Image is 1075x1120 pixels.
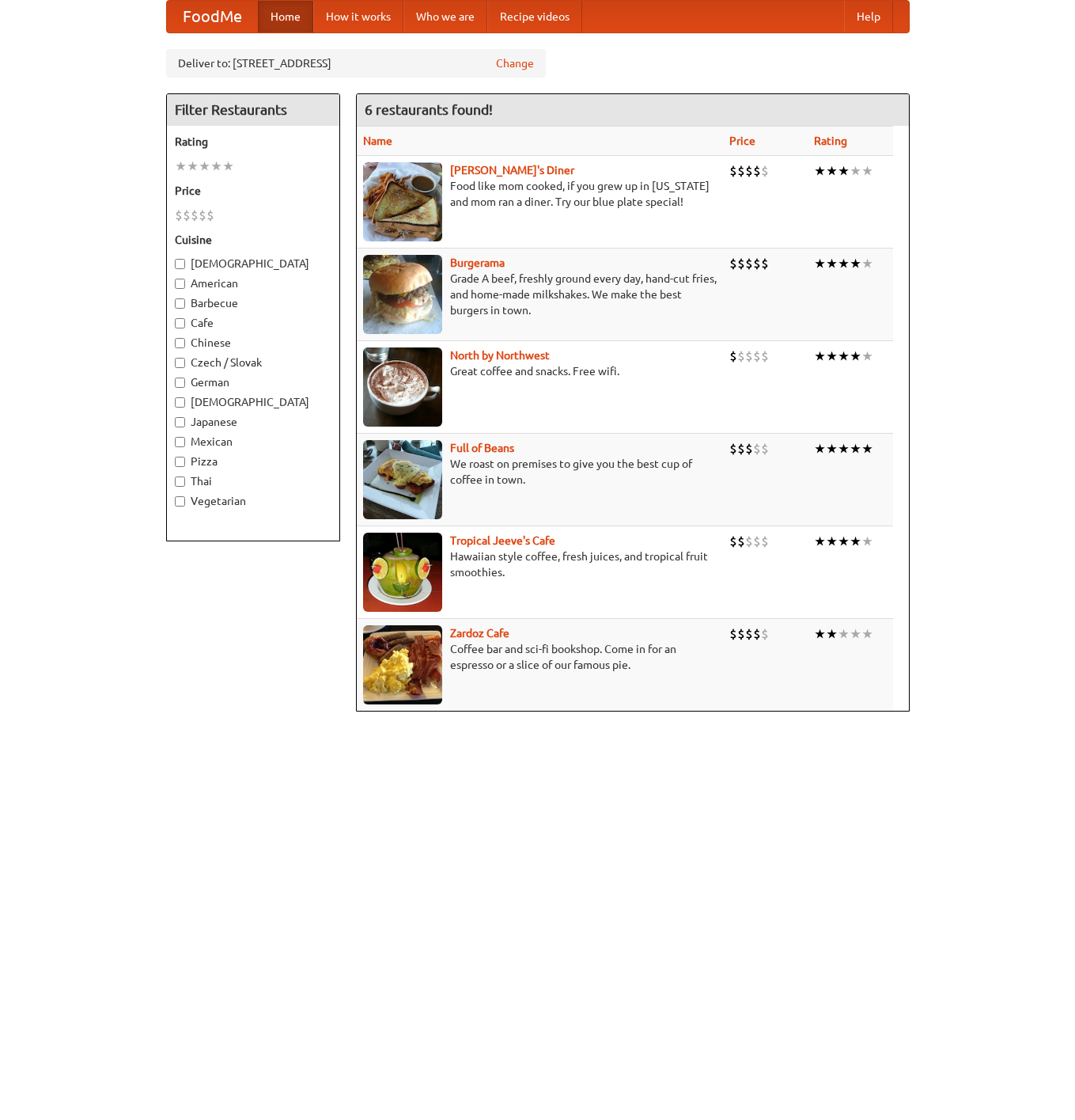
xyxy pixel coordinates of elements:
[175,355,331,370] label: Czech / Slovak
[450,349,550,362] b: North by Northwest
[363,363,717,379] p: Great coffee and snacks. Free wifi.
[210,158,222,175] li: ★
[175,374,331,390] label: German
[745,440,753,457] li: $
[450,534,555,547] a: Tropical Jeeve's Cafe
[850,255,861,272] li: ★
[826,255,838,272] li: ★
[363,625,442,704] img: zardoz.jpg
[753,533,761,550] li: $
[175,454,331,469] label: Pizza
[191,207,199,224] li: $
[737,255,745,272] li: $
[175,315,331,331] label: Cafe
[450,627,509,640] a: Zardoz Cafe
[737,533,745,550] li: $
[175,232,331,248] h5: Cuisine
[175,338,185,348] input: Chinese
[450,442,514,454] a: Full of Beans
[258,1,313,32] a: Home
[175,496,185,507] input: Vegetarian
[814,533,826,550] li: ★
[166,49,546,78] div: Deliver to: [STREET_ADDRESS]
[861,533,873,550] li: ★
[729,347,737,365] li: $
[814,162,826,180] li: ★
[199,158,210,175] li: ★
[363,549,717,580] p: Hawaiian style coffee, fresh juices, and tropical fruit smoothies.
[753,440,761,457] li: $
[365,102,493,117] ng-pluralize: 6 restaurants found!
[838,533,850,550] li: ★
[861,625,873,643] li: ★
[729,162,737,180] li: $
[761,347,769,365] li: $
[814,255,826,272] li: ★
[753,625,761,643] li: $
[313,1,403,32] a: How it works
[450,164,574,177] b: [PERSON_NAME]'s Diner
[850,625,861,643] li: ★
[175,378,185,388] input: German
[753,347,761,365] li: $
[175,158,187,175] li: ★
[838,255,850,272] li: ★
[838,162,850,180] li: ★
[175,437,185,447] input: Mexican
[487,1,582,32] a: Recipe videos
[761,162,769,180] li: $
[175,275,331,291] label: American
[199,207,206,224] li: $
[175,295,331,311] label: Barbecue
[206,207,214,224] li: $
[729,255,737,272] li: $
[844,1,893,32] a: Help
[403,1,487,32] a: Who we are
[838,440,850,457] li: ★
[175,183,331,199] h5: Price
[753,255,761,272] li: $
[175,256,331,271] label: [DEMOGRAPHIC_DATA]
[814,347,826,365] li: ★
[175,207,183,224] li: $
[363,533,442,612] img: jeeves.jpg
[363,135,392,147] a: Name
[175,358,185,368] input: Czech / Slovak
[450,256,505,269] b: Burgerama
[745,625,753,643] li: $
[167,94,339,126] h4: Filter Restaurants
[826,533,838,550] li: ★
[761,625,769,643] li: $
[175,335,331,351] label: Chinese
[737,347,745,365] li: $
[761,440,769,457] li: $
[761,533,769,550] li: $
[861,162,873,180] li: ★
[729,533,737,550] li: $
[761,255,769,272] li: $
[729,135,755,147] a: Price
[814,440,826,457] li: ★
[175,476,185,487] input: Thai
[363,162,442,241] img: sallys.jpg
[814,625,826,643] li: ★
[175,417,185,427] input: Japanese
[167,1,258,32] a: FoodMe
[826,347,838,365] li: ★
[187,158,199,175] li: ★
[745,255,753,272] li: $
[737,162,745,180] li: $
[826,440,838,457] li: ★
[826,162,838,180] li: ★
[175,279,185,289] input: American
[850,533,861,550] li: ★
[175,134,331,150] h5: Rating
[496,55,534,71] a: Change
[175,394,331,410] label: [DEMOGRAPHIC_DATA]
[753,162,761,180] li: $
[838,347,850,365] li: ★
[175,298,185,309] input: Barbecue
[861,440,873,457] li: ★
[363,641,717,673] p: Coffee bar and sci-fi bookshop. Come in for an espresso or a slice of our famous pie.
